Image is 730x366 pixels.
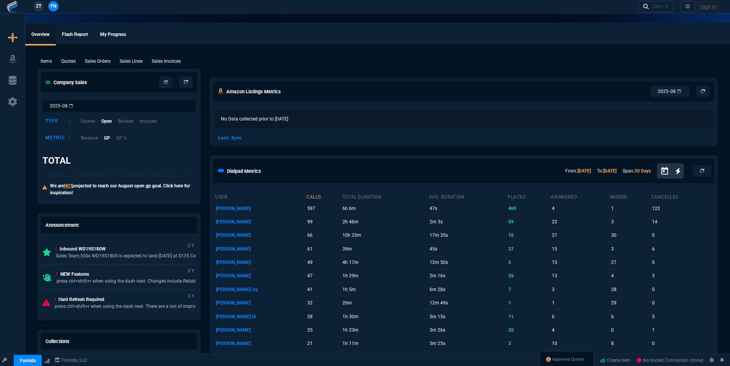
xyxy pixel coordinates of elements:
div: Ctrl + K [653,3,668,10]
p: 37 [508,244,549,254]
p: Last Sync [215,134,245,141]
p: Sales Team,500x WD19S180S is expected to land [DATE] at $135 Cost be... [56,252,209,259]
p: No Data collected prior to [DATE] [215,109,713,129]
p: 122 [652,203,712,214]
p: 27 [611,257,650,268]
p: 26m [342,298,427,308]
p: 21 [307,338,340,349]
p: 2m 16s [430,270,506,281]
p: 28 [611,284,650,295]
th: placed [507,191,550,202]
p: 4h 17m [342,257,427,268]
p: 0 [611,325,650,335]
p: 4 [552,203,609,214]
th: user [215,191,306,202]
p: 15 [552,257,609,268]
th: cancelled [651,191,713,202]
p: 11 [508,311,549,322]
th: missed [610,191,651,202]
p: Inbound WD19S180W [56,246,209,252]
a: Flash Report [56,24,94,46]
p: Booked [118,118,133,125]
p: 6 [611,311,650,322]
p: [PERSON_NAME] [216,244,305,254]
p: To: [597,168,616,174]
div: Metric [45,135,70,142]
p: 59 [508,216,549,227]
p: Invoiced [140,118,157,125]
p: 0 [652,338,712,349]
p: GP [104,135,110,142]
p: 21 [552,230,609,241]
p: Quotes [81,118,95,125]
p: 28 [307,311,340,322]
p: 1h 29m [342,270,427,281]
p: 0 [652,230,712,241]
button: Open calendar [660,166,675,177]
th: calls [306,191,341,202]
h3: TOTAL [42,155,71,166]
th: total duration [341,191,428,202]
p: 47 [307,270,340,281]
p: 99 [307,216,340,227]
p: 32 [307,298,340,308]
p: 25 [307,325,340,335]
p: 5m 15s [430,311,506,322]
p: 13 [552,270,609,281]
p: 4 [611,270,650,281]
p: 17m 35s [430,230,506,241]
p: 0 [652,298,712,308]
p: 5m 25s [430,338,506,349]
p: 3 [508,338,549,349]
p: Open [101,118,112,125]
p: 597 [307,203,340,214]
p: Items [41,58,52,65]
p: 1 [611,203,650,214]
h5: Announcement [45,221,79,229]
p: 15 [508,230,549,241]
p: 6 [652,244,712,254]
p: 3 Y [186,291,196,301]
p: 47s [430,203,506,214]
th: avg. duration [428,191,507,202]
p: [PERSON_NAME]-Ay [216,284,305,295]
p: Sales Orders [85,58,110,65]
p: Hard Refresh Required [55,296,201,303]
p: 8 [611,338,650,349]
a: My Progress [94,24,132,46]
span: FN [50,3,56,10]
p: We are projected to reach our August open gp goal. Click here for inspiration! [50,182,196,196]
p: 1h 30m [342,311,427,322]
a: [DATE] [578,168,591,174]
p: NEW Features [57,271,204,278]
p: [PERSON_NAME] [216,230,305,241]
p: GP % [116,135,127,142]
p: 1 [508,298,549,308]
p: 20 [508,325,549,335]
p: 2m 3s [430,216,506,227]
p: 7 [508,284,549,295]
th: answered [550,191,610,202]
p: 10h 33m [342,230,427,241]
p: 2h 46m [342,216,427,227]
p: Sales Lines [120,58,143,65]
p: 45s [430,244,506,254]
p: 5 [652,311,712,322]
p: From: [565,168,591,174]
p: 29 [611,298,650,308]
p: [PERSON_NAME] [216,257,305,268]
p: 6 [552,311,609,322]
div: Type [45,118,70,125]
p: 469 [508,203,549,214]
p: 3 [652,270,712,281]
span: ZT [36,3,41,10]
p: 41 [307,284,340,295]
p: [PERSON_NAME] Iii [216,311,305,322]
p: 10 [552,338,609,349]
p: 1h 23m [342,325,427,335]
p: 39m [342,244,427,254]
p: 1 [552,298,609,308]
p: [PERSON_NAME] [216,216,305,227]
p: [PERSON_NAME] [216,338,305,349]
p: 49 [307,257,340,268]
